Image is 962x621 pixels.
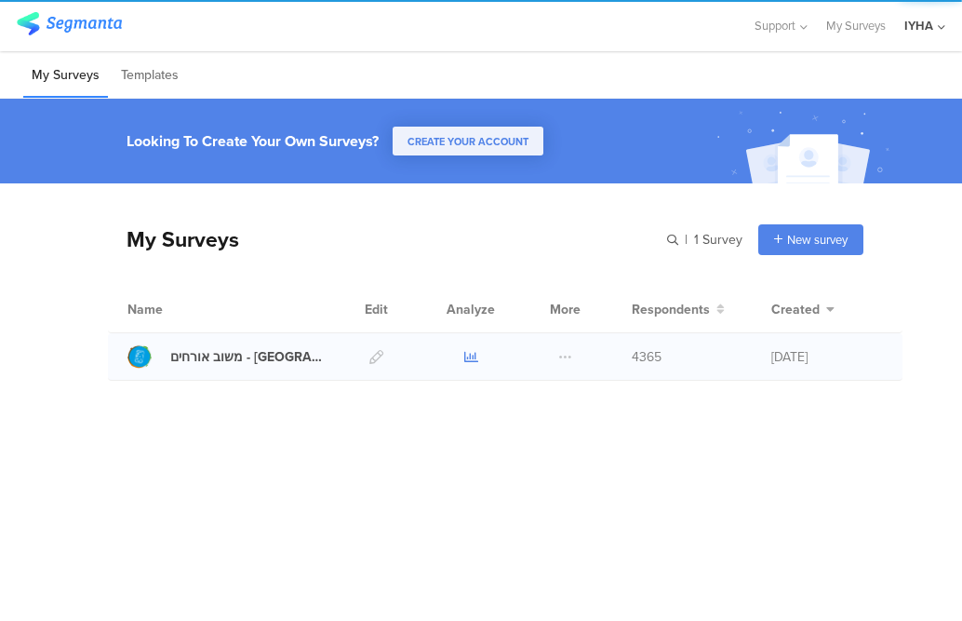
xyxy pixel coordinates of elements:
[787,231,848,249] span: New survey
[443,286,499,332] div: Analyze
[393,127,543,155] button: CREATE YOUR ACCOUNT
[545,286,585,332] div: More
[904,17,933,34] div: IYHA
[127,300,239,319] div: Name
[771,300,820,319] span: Created
[113,54,187,98] li: Templates
[127,344,328,369] a: משוב אורחים - [GEOGRAPHIC_DATA]
[755,17,795,34] span: Support
[694,230,742,250] span: 1 Survey
[408,134,528,149] span: CREATE YOUR ACCOUNT
[771,300,835,319] button: Created
[632,347,661,367] span: 4365
[356,286,396,332] div: Edit
[108,223,239,255] div: My Surveys
[170,347,328,367] div: משוב אורחים - בית שאן
[127,130,379,152] div: Looking To Create Your Own Surveys?
[17,12,122,35] img: segmanta logo
[710,104,902,189] img: create_account_image.svg
[23,54,108,98] li: My Surveys
[632,300,710,319] span: Respondents
[632,300,725,319] button: Respondents
[771,347,883,367] div: [DATE]
[682,230,690,250] span: |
